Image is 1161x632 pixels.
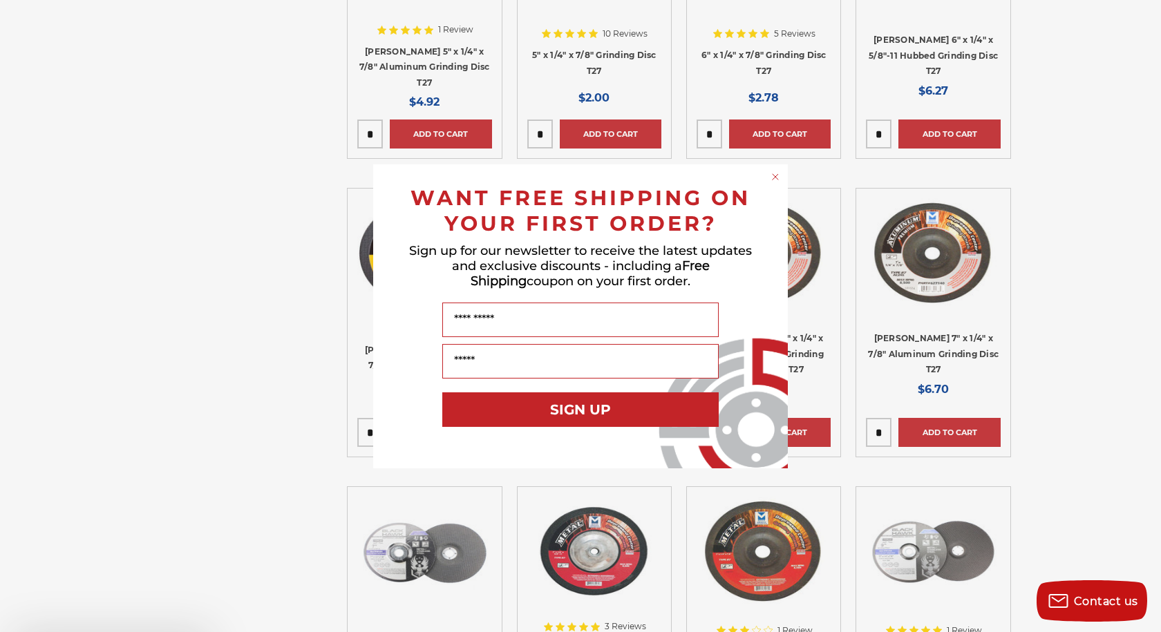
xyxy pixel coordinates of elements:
button: Close dialog [768,170,782,184]
span: Contact us [1074,595,1138,608]
span: Sign up for our newsletter to receive the latest updates and exclusive discounts - including a co... [409,243,752,289]
button: Contact us [1037,580,1147,622]
button: SIGN UP [442,392,719,427]
span: WANT FREE SHIPPING ON YOUR FIRST ORDER? [410,185,751,236]
span: Free Shipping [471,258,710,289]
